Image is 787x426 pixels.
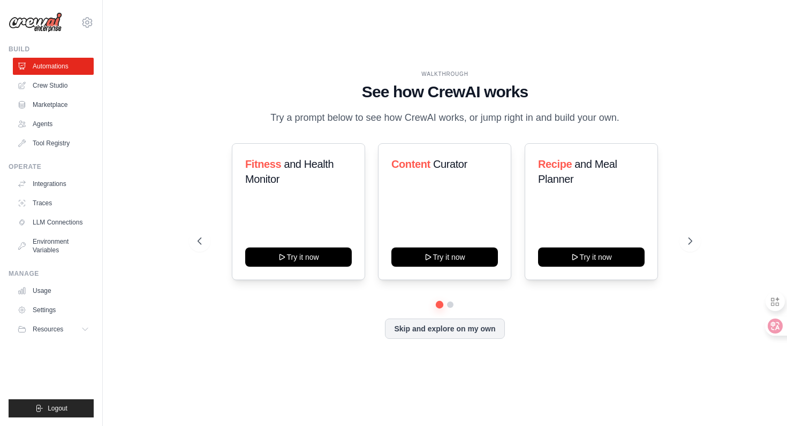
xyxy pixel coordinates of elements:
[13,214,94,231] a: LLM Connections
[245,247,352,267] button: Try it now
[13,77,94,94] a: Crew Studio
[13,175,94,192] a: Integrations
[13,96,94,113] a: Marketplace
[9,162,94,171] div: Operate
[33,325,63,334] span: Resources
[13,135,94,152] a: Tool Registry
[198,70,692,78] div: WALKTHROUGH
[198,82,692,102] h1: See how CrewAI works
[13,301,94,319] a: Settings
[433,158,467,170] span: Curator
[538,158,572,170] span: Recipe
[385,319,504,339] button: Skip and explore on my own
[13,282,94,299] a: Usage
[13,321,94,338] button: Resources
[538,158,617,185] span: and Meal Planner
[391,247,498,267] button: Try it now
[245,158,334,185] span: and Health Monitor
[245,158,281,170] span: Fitness
[9,399,94,417] button: Logout
[538,247,645,267] button: Try it now
[13,233,94,259] a: Environment Variables
[9,45,94,53] div: Build
[13,115,94,133] a: Agents
[265,110,625,126] p: Try a prompt below to see how CrewAI works, or jump right in and build your own.
[13,58,94,75] a: Automations
[391,158,430,170] span: Content
[9,12,62,33] img: Logo
[13,195,94,212] a: Traces
[9,269,94,278] div: Manage
[48,404,67,413] span: Logout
